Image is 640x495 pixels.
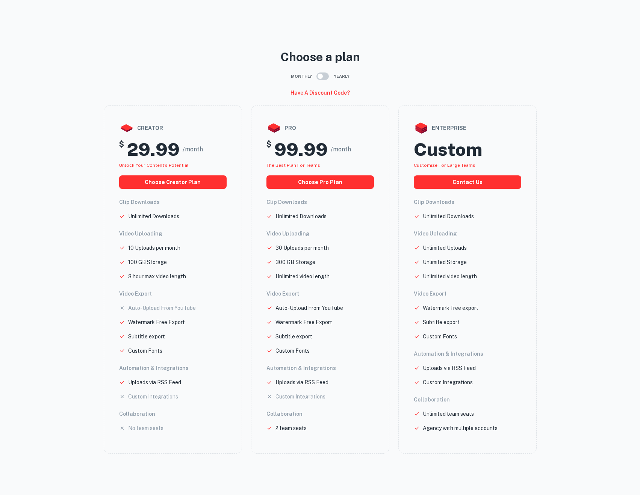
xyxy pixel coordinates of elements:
[274,139,328,160] h2: 99.99
[291,73,312,80] span: Monthly
[275,347,310,355] p: Custom Fonts
[128,318,185,326] p: Watermark Free Export
[275,304,343,312] p: Auto-Upload From YouTube
[423,410,474,418] p: Unlimited team seats
[275,318,332,326] p: Watermark Free Export
[423,378,473,386] p: Custom Integrations
[128,378,181,386] p: Uploads via RSS Feed
[414,395,521,404] h6: Collaboration
[275,392,325,401] p: Custom Integrations
[414,229,521,238] h6: Video Uploading
[119,229,227,238] h6: Video Uploading
[423,424,498,432] p: Agency with multiple accounts
[266,410,374,418] h6: Collaboration
[275,272,330,281] p: Unlimited video length
[128,272,186,281] p: 3 hour max video length
[128,244,180,252] p: 10 Uploads per month
[128,258,167,266] p: 100 GB Storage
[119,290,227,298] h6: Video Export
[275,378,328,386] p: Uploads via RSS Feed
[414,163,475,168] span: Customize for large teams
[128,424,163,432] p: No team seats
[127,139,180,160] h2: 29.99
[423,318,460,326] p: Subtitle export
[414,198,521,206] h6: Clip Downloads
[423,304,478,312] p: Watermark free export
[423,364,476,372] p: Uploads via RSS Feed
[266,364,374,372] h6: Automation & Integrations
[423,272,477,281] p: Unlimited video length
[119,121,227,136] div: creator
[128,332,165,341] p: Subtitle export
[275,258,315,266] p: 300 GB Storage
[128,392,178,401] p: Custom Integrations
[266,163,320,168] span: The best plan for teams
[423,212,474,220] p: Unlimited Downloads
[119,198,227,206] h6: Clip Downloads
[275,424,307,432] p: 2 team seats
[275,212,327,220] p: Unlimited Downloads
[275,244,329,252] p: 30 Uploads per month
[266,198,374,206] h6: Clip Downloads
[331,145,351,154] span: /month
[414,350,521,358] h6: Automation & Integrations
[128,304,196,312] p: Auto-Upload From YouTube
[119,410,227,418] h6: Collaboration
[119,163,189,168] span: Unlock your Content's potential
[414,139,482,160] h2: Custom
[423,244,467,252] p: Unlimited Uploads
[104,48,537,66] p: Choose a plan
[266,121,374,136] div: pro
[414,290,521,298] h6: Video Export
[266,290,374,298] h6: Video Export
[290,89,350,97] h6: Have a discount code?
[183,145,203,154] span: /month
[266,139,271,160] h5: $
[119,139,124,160] h5: $
[128,347,162,355] p: Custom Fonts
[266,175,374,189] button: choose pro plan
[423,258,467,266] p: Unlimited Storage
[287,86,353,99] button: Have a discount code?
[414,175,521,189] button: Contact us
[266,229,374,238] h6: Video Uploading
[334,73,350,80] span: Yearly
[275,332,312,341] p: Subtitle export
[414,121,521,136] div: enterprise
[128,212,179,220] p: Unlimited Downloads
[119,175,227,189] button: choose creator plan
[119,364,227,372] h6: Automation & Integrations
[423,332,457,341] p: Custom Fonts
